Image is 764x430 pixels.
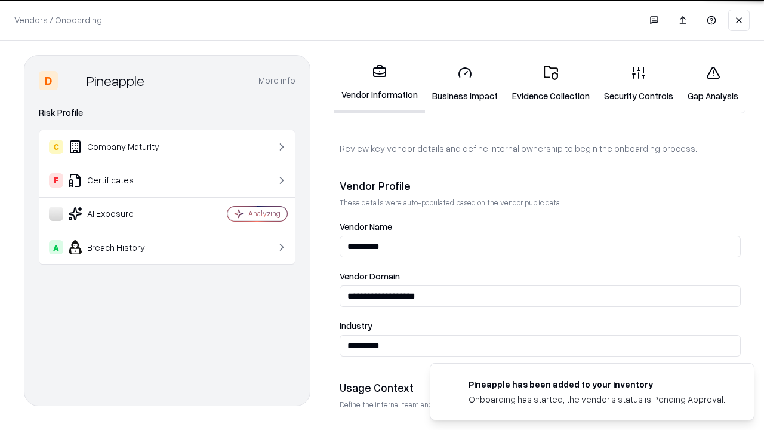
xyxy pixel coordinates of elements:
[340,198,741,208] p: These details were auto-populated based on the vendor public data
[340,272,741,281] label: Vendor Domain
[49,140,192,154] div: Company Maturity
[340,321,741,330] label: Industry
[469,378,725,391] div: Pineapple has been added to your inventory
[39,71,58,90] div: D
[49,173,192,188] div: Certificates
[87,71,144,90] div: Pineapple
[49,140,63,154] div: C
[680,56,745,112] a: Gap Analysis
[340,222,741,231] label: Vendor Name
[258,70,295,91] button: More info
[597,56,680,112] a: Security Controls
[505,56,597,112] a: Evidence Collection
[340,179,741,193] div: Vendor Profile
[340,400,741,410] p: Define the internal team and reason for using this vendor. This helps assess business relevance a...
[340,380,741,395] div: Usage Context
[63,71,82,90] img: Pineapple
[425,56,505,112] a: Business Impact
[39,106,295,120] div: Risk Profile
[49,240,192,254] div: Breach History
[445,378,459,392] img: pineappleenergy.com
[248,208,281,219] div: Analyzing
[49,173,63,188] div: F
[49,240,63,254] div: A
[340,142,741,155] p: Review key vendor details and define internal ownership to begin the onboarding process.
[49,207,192,221] div: AI Exposure
[334,55,425,113] a: Vendor Information
[14,14,102,26] p: Vendors / Onboarding
[469,393,725,406] div: Onboarding has started, the vendor's status is Pending Approval.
